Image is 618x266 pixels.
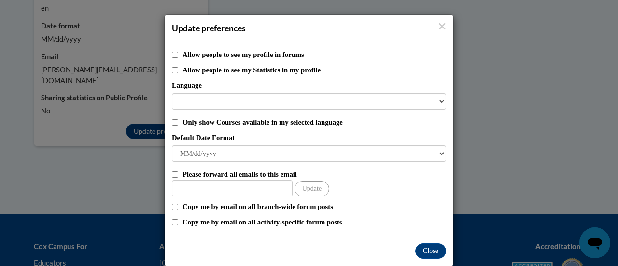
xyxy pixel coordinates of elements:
label: Default Date Format [172,132,446,143]
label: Allow people to see my Statistics in my profile [183,65,446,75]
h4: Update preferences [172,22,446,34]
label: Allow people to see my profile in forums [183,49,446,60]
label: Language [172,80,446,91]
label: Only show Courses available in my selected language [183,117,446,127]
